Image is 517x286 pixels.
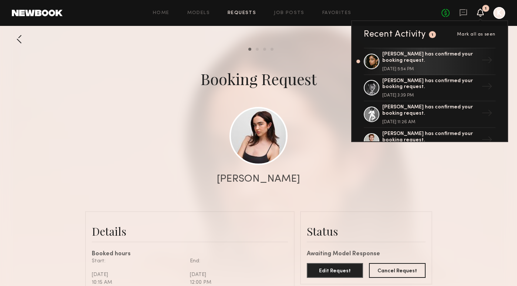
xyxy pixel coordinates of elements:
a: Requests [228,11,256,16]
div: [PERSON_NAME] [217,174,300,184]
a: K [493,7,505,19]
div: → [479,131,496,151]
div: [PERSON_NAME] has confirmed your booking request. [382,131,479,144]
div: Booked hours [92,251,288,257]
div: Details [92,224,288,239]
a: [PERSON_NAME] has confirmed your booking request.[DATE] 5:54 PM→ [364,48,496,75]
a: Models [187,11,210,16]
div: [DATE] 5:54 PM [382,67,479,71]
button: Cancel Request [369,263,426,278]
div: → [479,105,496,124]
a: [PERSON_NAME] has confirmed your booking request.[DATE] 3:39 PM→ [364,75,496,102]
button: Edit Request [307,263,363,278]
div: [DATE] [190,271,282,279]
div: Awaiting Model Response [307,251,426,257]
a: Favorites [322,11,352,16]
div: Status [307,224,426,239]
div: → [479,78,496,97]
div: [PERSON_NAME] has confirmed your booking request. [382,104,479,117]
div: [DATE] 11:26 AM [382,120,479,124]
a: Job Posts [274,11,305,16]
div: Booking Request [201,68,317,89]
div: 1 [485,7,487,11]
span: Mark all as seen [457,32,496,37]
div: [DATE] [92,271,184,279]
div: [PERSON_NAME] has confirmed your booking request. [382,78,479,91]
a: [PERSON_NAME] has confirmed your booking request.→ [364,128,496,155]
div: Start: [92,257,184,265]
div: End: [190,257,282,265]
a: [PERSON_NAME] has confirmed your booking request.[DATE] 11:26 AM→ [364,101,496,128]
div: → [479,52,496,71]
div: [DATE] 3:39 PM [382,93,479,98]
div: 1 [432,33,434,37]
a: Home [153,11,169,16]
div: Recent Activity [364,30,426,39]
div: [PERSON_NAME] has confirmed your booking request. [382,51,479,64]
